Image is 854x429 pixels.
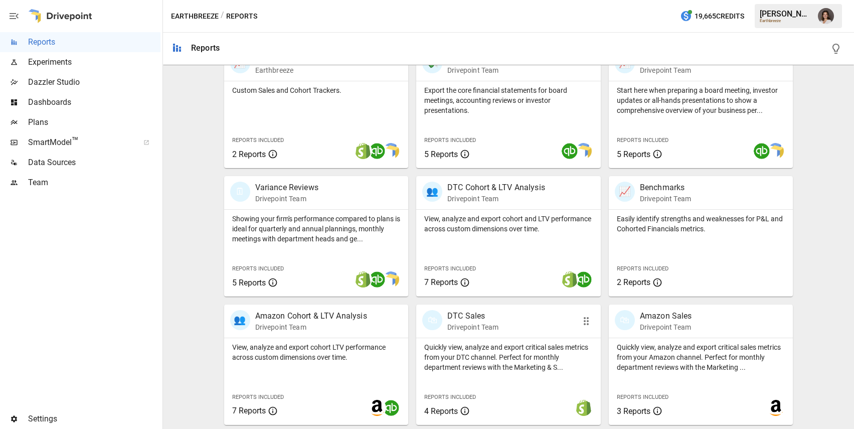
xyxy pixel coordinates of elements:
img: shopify [355,143,371,159]
p: Export the core financial statements for board meetings, accounting reviews or investor presentat... [424,85,593,115]
p: Drivepoint Team [640,65,699,75]
div: 🛍 [615,310,635,330]
button: 19,665Credits [676,7,748,26]
span: 2 Reports [617,277,650,287]
img: amazon [768,400,784,416]
div: 👥 [422,182,442,202]
p: Drivepoint Team [447,194,545,204]
div: 👥 [230,310,250,330]
span: Settings [28,413,160,425]
img: amazon [369,400,385,416]
div: 📈 [615,182,635,202]
img: shopify [576,400,592,416]
p: Variance Reviews [255,182,318,194]
p: DTC Cohort & LTV Analysis [447,182,545,194]
p: View, analyze and export cohort LTV performance across custom dimensions over time. [232,342,401,362]
span: 19,665 Credits [695,10,744,23]
p: Drivepoint Team [255,322,367,332]
button: Franziska Ibscher [812,2,840,30]
span: Dazzler Studio [28,76,160,88]
div: / [221,10,224,23]
span: Reports Included [424,394,476,400]
span: Dashboards [28,96,160,108]
img: quickbooks [369,143,385,159]
img: smart model [383,271,399,288]
div: Earthbreeze [760,19,812,23]
p: Drivepoint Team [255,194,318,204]
span: 2 Reports [232,150,266,159]
span: 4 Reports [424,406,458,416]
span: Reports Included [424,137,476,144]
div: [PERSON_NAME] [760,9,812,19]
img: quickbooks [562,143,578,159]
span: Team [28,177,160,189]
p: DTC Sales [447,310,498,322]
p: Earthbreeze [255,65,329,75]
span: 5 Reports [617,150,650,159]
span: 5 Reports [232,278,266,288]
span: Reports [28,36,160,48]
img: smart model [383,143,399,159]
img: Franziska Ibscher [818,8,834,24]
div: Reports [191,43,220,53]
p: Showing your firm's performance compared to plans is ideal for quarterly and annual plannings, mo... [232,214,401,244]
img: quickbooks [754,143,770,159]
span: Reports Included [617,394,668,400]
p: Amazon Cohort & LTV Analysis [255,310,367,322]
span: Data Sources [28,157,160,169]
img: shopify [562,271,578,288]
p: Benchmarks [640,182,691,194]
img: smart model [768,143,784,159]
p: Drivepoint Team [447,322,498,332]
span: 3 Reports [617,406,650,416]
p: Drivepoint Team [640,322,692,332]
span: ™ [72,135,79,148]
span: Reports Included [617,137,668,144]
p: Easily identify strengths and weaknesses for P&L and Cohorted Financials metrics. [617,214,785,234]
div: 🗓 [230,182,250,202]
span: Plans [28,116,160,128]
span: Reports Included [424,265,476,272]
img: quickbooks [369,271,385,288]
p: Drivepoint Team [640,194,691,204]
span: 5 Reports [424,150,458,159]
img: quickbooks [576,271,592,288]
button: Earthbreeze [171,10,219,23]
span: SmartModel [28,136,132,149]
img: shopify [355,271,371,288]
p: Quickly view, analyze and export critical sales metrics from your DTC channel. Perfect for monthl... [424,342,593,372]
p: Quickly view, analyze and export critical sales metrics from your Amazon channel. Perfect for mon... [617,342,785,372]
span: Reports Included [232,394,284,400]
span: Reports Included [232,137,284,144]
img: quickbooks [383,400,399,416]
span: Experiments [28,56,160,68]
span: 7 Reports [424,277,458,287]
p: View, analyze and export cohort and LTV performance across custom dimensions over time. [424,214,593,234]
span: Reports Included [232,265,284,272]
p: Drivepoint Team [447,65,524,75]
span: 7 Reports [232,406,266,415]
div: 🛍 [422,310,442,330]
p: Custom Sales and Cohort Trackers. [232,85,401,95]
span: Reports Included [617,265,668,272]
p: Start here when preparing a board meeting, investor updates or all-hands presentations to show a ... [617,85,785,115]
img: smart model [576,143,592,159]
p: Amazon Sales [640,310,692,322]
